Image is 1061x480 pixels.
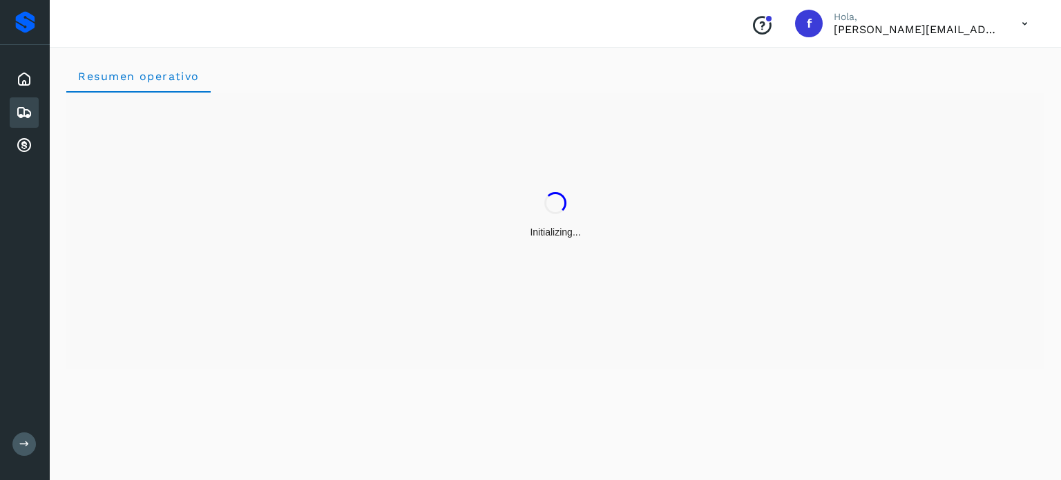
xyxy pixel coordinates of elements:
[834,23,1000,36] p: flor.compean@gruporeyes.com.mx
[10,131,39,161] div: Cuentas por cobrar
[77,70,200,83] span: Resumen operativo
[10,97,39,128] div: Embarques
[10,64,39,95] div: Inicio
[834,11,1000,23] p: Hola,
